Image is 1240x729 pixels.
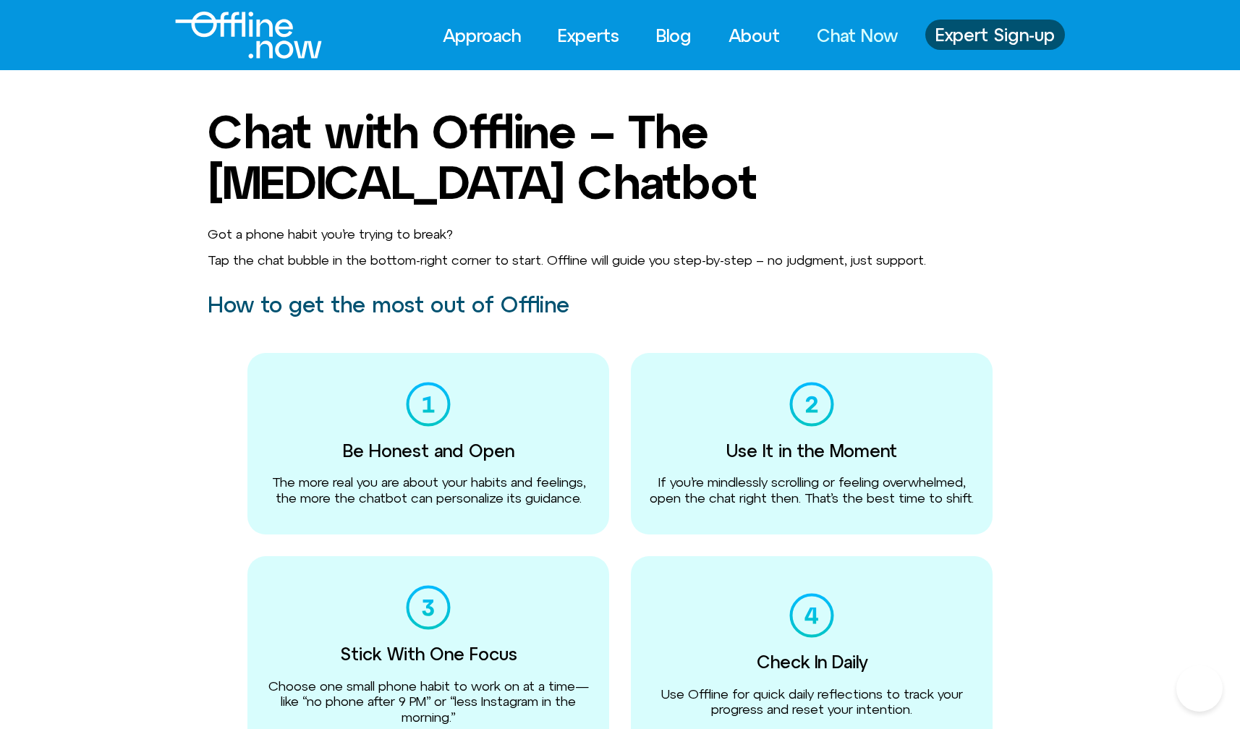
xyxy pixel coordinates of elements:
img: 02 [789,382,834,427]
span: Use Offline for quick daily reflections to track your progress and reset your intention. [661,686,963,717]
a: Chat Now [804,20,911,51]
h2: How to get the most out of Offline [208,293,1032,317]
nav: Menu [430,20,911,51]
a: Blog [643,20,705,51]
a: Approach [430,20,534,51]
span: Choose one small phone habit to work on at a time—like “no phone after 9 PM” or “less Instagram i... [268,678,589,725]
span: If you’re mindlessly scrolling or feeling overwhelmed, open the chat right then. That’s the best ... [650,474,974,506]
a: About [715,20,793,51]
p: Got a phone habit you’re trying to break? [208,226,1032,242]
img: 01 [406,382,451,427]
a: Expert Sign-up [925,20,1065,50]
h3: Use It in the Moment [726,441,897,460]
img: Offline.Now logo in white. Text of the words offline.now with a line going through the "O" [175,12,322,59]
img: 03 [406,585,451,630]
img: 04 [789,593,834,638]
iframe: Botpress [1176,665,1223,712]
div: Logo [175,12,297,59]
span: Expert Sign-up [935,25,1055,44]
a: Experts [545,20,632,51]
h3: Stick With One Focus [340,644,517,663]
span: The more real you are about your habits and feelings, the more the chatbot can personalize its gu... [272,474,585,506]
h3: Check In Daily [757,652,867,671]
h3: Be Honest and Open [343,441,514,460]
h1: Chat with Offline – The [MEDICAL_DATA] Chatbot [208,106,1032,208]
p: Tap the chat bubble in the bottom-right corner to start. Offline will guide you step-by-step – no... [208,252,1032,268]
